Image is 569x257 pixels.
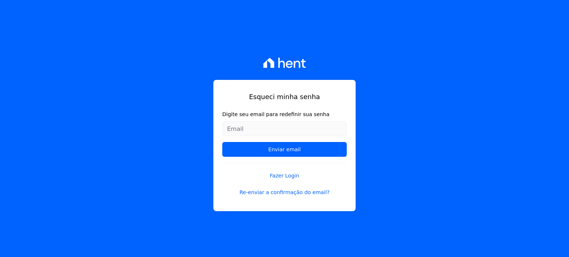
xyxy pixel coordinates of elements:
input: Enviar email [222,142,347,157]
a: Re-enviar a confirmação do email? [222,189,347,196]
input: Email [222,121,347,136]
a: Fazer Login [222,163,347,180]
h1: Esqueci minha senha [222,92,347,102]
label: Digite seu email para redefinir sua senha [222,111,347,118]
